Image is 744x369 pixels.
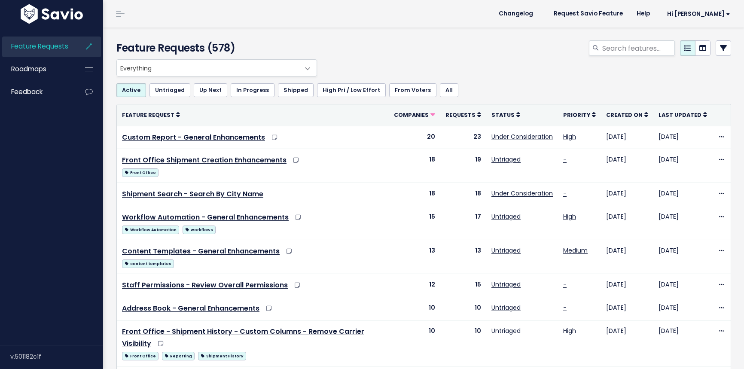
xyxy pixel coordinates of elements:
[122,167,159,177] a: Front Office
[659,111,701,119] span: Last Updated
[445,111,476,119] span: Requests
[601,240,653,274] td: [DATE]
[563,246,588,255] a: Medium
[563,326,576,335] a: High
[198,352,246,360] span: Shipment History
[563,303,567,312] a: -
[278,83,314,97] a: Shipped
[116,83,731,97] ul: Filter feature requests
[122,326,364,349] a: Front Office - Shipment History - Custom Columns - Remove Carrier Visibility
[563,111,590,119] span: Priority
[11,87,43,96] span: Feedback
[491,132,553,141] a: Under Consideration
[653,126,712,149] td: [DATE]
[653,274,712,297] td: [DATE]
[122,246,280,256] a: Content Templates - General Enhancements
[653,320,712,366] td: [DATE]
[394,111,429,119] span: Companies
[440,240,486,274] td: 13
[162,352,195,360] span: Reporting
[389,206,440,240] td: 15
[389,149,440,183] td: 18
[10,345,103,368] div: v.501182c1f
[440,183,486,206] td: 18
[445,110,481,119] a: Requests
[2,59,71,79] a: Roadmaps
[122,280,288,290] a: Staff Permissions - Review Overall Permissions
[389,320,440,366] td: 10
[653,149,712,183] td: [DATE]
[491,110,520,119] a: Status
[601,274,653,297] td: [DATE]
[563,132,576,141] a: High
[122,350,159,361] a: Front Office
[491,326,521,335] a: Untriaged
[491,280,521,289] a: Untriaged
[440,206,486,240] td: 17
[389,240,440,274] td: 13
[122,212,289,222] a: Workflow Automation - General Enhancements
[122,189,263,199] a: Shipment Search - Search By City Name
[149,83,190,97] a: Untriaged
[389,126,440,149] td: 20
[122,226,179,234] span: Workflow Automation
[194,83,227,97] a: Up Next
[2,82,71,102] a: Feedback
[122,132,265,142] a: Custom Report - General Enhancements
[491,189,553,198] a: Under Consideration
[491,212,521,221] a: Untriaged
[653,297,712,320] td: [DATE]
[18,4,85,24] img: logo-white.9d6f32f41409.svg
[116,59,317,76] span: Everything
[122,258,174,268] a: content templates
[606,111,643,119] span: Created On
[440,83,458,97] a: All
[122,111,174,119] span: Feature Request
[653,240,712,274] td: [DATE]
[653,206,712,240] td: [DATE]
[667,11,730,17] span: Hi [PERSON_NAME]
[389,183,440,206] td: 18
[563,189,567,198] a: -
[2,37,71,56] a: Feature Requests
[122,303,259,313] a: Address Book - General Enhancements
[389,297,440,320] td: 10
[122,224,179,235] a: Workflow Automation
[547,7,630,20] a: Request Savio Feature
[440,320,486,366] td: 10
[491,303,521,312] a: Untriaged
[657,7,737,21] a: Hi [PERSON_NAME]
[162,350,195,361] a: Reporting
[653,183,712,206] td: [DATE]
[601,297,653,320] td: [DATE]
[198,350,246,361] a: Shipment History
[601,320,653,366] td: [DATE]
[117,60,299,76] span: Everything
[231,83,274,97] a: In Progress
[440,126,486,149] td: 23
[601,126,653,149] td: [DATE]
[601,149,653,183] td: [DATE]
[122,155,287,165] a: Front Office Shipment Creation Enhancements
[606,110,648,119] a: Created On
[491,155,521,164] a: Untriaged
[122,168,159,177] span: Front Office
[563,212,576,221] a: High
[183,226,216,234] span: workflows
[630,7,657,20] a: Help
[11,64,46,73] span: Roadmaps
[491,111,515,119] span: Status
[122,110,180,119] a: Feature Request
[563,280,567,289] a: -
[563,155,567,164] a: -
[317,83,386,97] a: High Pri / Low Effort
[499,11,533,17] span: Changelog
[394,110,435,119] a: Companies
[183,224,216,235] a: workflows
[116,83,146,97] a: Active
[440,149,486,183] td: 19
[389,83,436,97] a: From Voters
[389,274,440,297] td: 12
[440,274,486,297] td: 15
[601,40,675,56] input: Search features...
